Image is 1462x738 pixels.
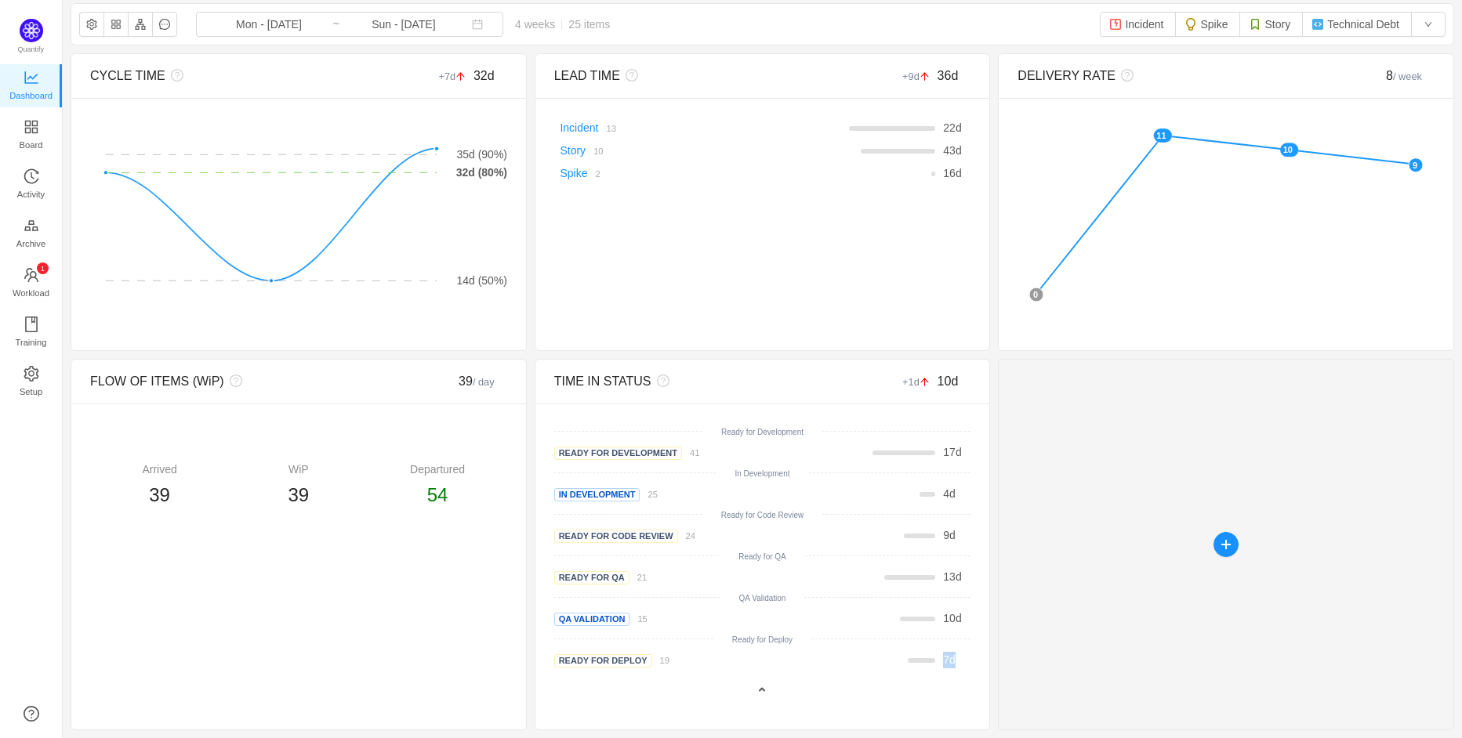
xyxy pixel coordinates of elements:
img: 10321 [1311,18,1324,31]
small: QA Validation [739,594,786,602]
span: 39 [288,484,309,505]
a: Story [560,144,586,157]
i: icon: calendar [472,19,483,30]
div: 39 [403,372,507,391]
button: icon: setting [79,12,104,37]
span: 22 [943,121,956,134]
small: 10 [593,147,603,156]
a: Incident [560,121,598,134]
i: icon: history [24,168,39,184]
button: icon: plus [1213,532,1239,557]
p: 1 [40,262,44,274]
i: icon: question-circle [1116,69,1134,81]
a: Setup [24,367,39,398]
i: icon: question-circle [620,69,638,81]
input: End date [340,16,467,33]
small: / week [1393,71,1422,82]
small: 25 [648,490,657,499]
i: icon: question-circle [165,69,183,81]
span: 4 [943,487,949,500]
span: 8 [1386,69,1422,82]
span: CYCLE TIME [90,69,165,82]
span: In development [554,488,640,501]
i: icon: team [24,267,39,283]
small: Ready for Development [721,428,804,436]
span: Board [20,129,43,161]
a: 19 [652,653,669,666]
small: 2 [595,169,600,179]
button: Incident [1100,12,1176,37]
span: Ready for QA [554,571,629,584]
span: d [943,612,961,624]
span: 17 [943,446,956,458]
span: 36d [938,69,959,82]
span: 32d [473,69,495,82]
span: 43 [943,144,956,157]
span: 9 [943,529,949,541]
a: 2 [587,167,600,179]
span: 10d [938,374,959,388]
span: Training [15,327,46,358]
span: 16 [943,167,956,179]
img: 10322 [1184,18,1197,31]
span: d [943,121,961,134]
span: Ready for development [554,447,682,460]
i: icon: appstore [24,119,39,135]
span: 7 [943,653,949,666]
small: +9d [902,71,938,82]
span: 54 [427,484,448,505]
a: 10 [586,144,603,157]
button: icon: down [1411,12,1446,37]
i: icon: question-circle [651,374,669,387]
a: 21 [629,570,647,583]
a: Dashboard [24,71,39,102]
small: 24 [686,531,695,541]
button: icon: appstore [103,12,129,37]
span: Setup [20,376,42,407]
a: Activity [24,169,39,201]
i: icon: arrow-up [455,71,466,81]
a: Spike [560,167,587,179]
button: Spike [1175,12,1240,37]
small: 21 [637,573,647,582]
a: 13 [598,121,615,134]
span: 39 [149,484,170,505]
span: d [943,653,956,666]
div: FLOW OF ITEMS (WiP) [90,372,403,391]
a: 25 [640,487,657,500]
span: 4 weeks [503,18,622,31]
div: Departured [368,461,506,478]
a: 41 [682,446,699,458]
small: / day [473,376,495,388]
div: Arrived [90,461,229,478]
span: Ready for deploy [554,654,652,667]
small: 41 [690,448,699,458]
img: 10315 [1249,18,1261,31]
small: Ready for Deploy [732,635,793,644]
a: 15 [629,612,647,624]
i: icon: arrow-up [920,377,930,387]
span: d [943,446,961,458]
span: Ready for Code Review [554,530,678,543]
a: 24 [678,529,695,541]
button: Technical Debt [1302,12,1412,37]
div: WiP [229,461,368,478]
span: 13 [943,570,956,583]
a: Board [24,120,39,151]
i: icon: setting [24,366,39,382]
span: d [943,167,961,179]
small: +1d [902,376,938,388]
span: Archive [16,228,45,259]
span: d [943,144,961,157]
img: Quantify [20,19,43,42]
img: 10304 [1109,18,1122,31]
span: 25 items [568,18,610,31]
button: icon: message [152,12,177,37]
input: Start date [205,16,332,33]
small: +7d [438,71,473,82]
i: icon: question-circle [224,374,242,387]
sup: 1 [37,262,49,274]
i: icon: line-chart [24,70,39,85]
i: icon: gold [24,218,39,233]
i: icon: book [24,317,39,332]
